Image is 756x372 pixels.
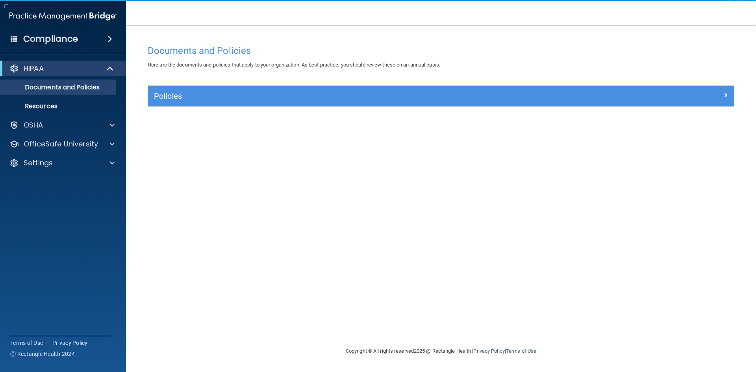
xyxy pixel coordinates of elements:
[297,339,585,364] div: Copyright © All rights reserved 2025 @ Rectangle Health | |
[148,46,734,56] h4: Documents and Policies
[5,102,113,110] p: Resources
[10,350,75,358] span: Ⓒ Rectangle Health 2024
[24,64,44,73] p: HIPAA
[10,339,43,347] a: Terms of Use
[52,339,88,347] a: Privacy Policy
[154,92,582,100] h5: Policies
[506,348,536,354] a: Terms of Use
[24,139,98,149] p: OfficeSafe University
[24,120,43,130] p: OSHA
[154,90,728,102] a: Policies
[9,158,115,168] a: Settings
[9,139,115,149] a: OfficeSafe University
[5,83,113,91] p: Documents and Policies
[23,33,78,44] h4: Compliance
[148,62,440,68] span: Here are the documents and policies that apply to your organization. As best practice, you should...
[9,120,115,130] a: OSHA
[473,348,504,354] a: Privacy Policy
[9,64,114,73] a: HIPAA
[24,158,53,168] p: Settings
[9,8,117,24] img: PMB logo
